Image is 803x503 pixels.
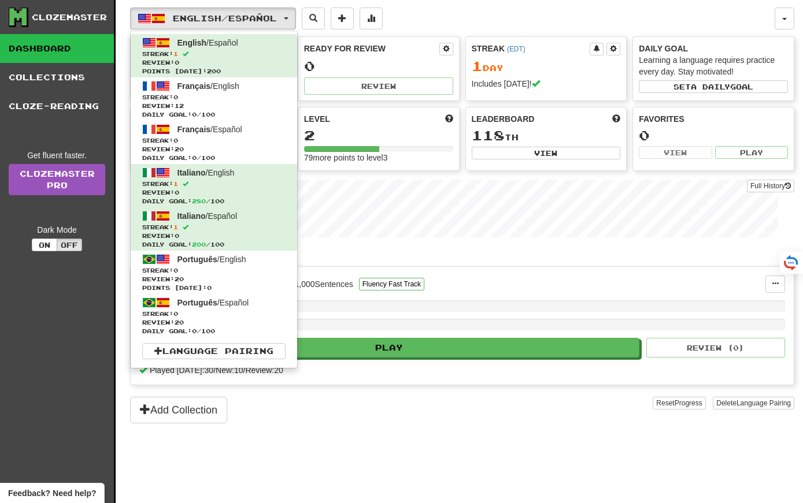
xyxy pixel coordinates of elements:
[131,34,297,77] a: English/EspañolStreak:1 Review:0Points [DATE]:200
[177,255,246,264] span: / English
[173,310,178,317] span: 0
[130,397,227,423] button: Add Collection
[142,145,286,154] span: Review: 20
[9,150,105,161] div: Get fluent faster.
[304,128,453,143] div: 2
[715,146,788,159] button: Play
[472,43,590,54] div: Streak
[331,8,354,29] button: Add sentence to collection
[9,164,105,195] a: ClozemasterPro
[142,93,286,102] span: Streak:
[131,121,297,164] a: Français/EspañolStreak:0 Review:20Daily Goal:0/100
[177,81,239,91] span: / English
[192,327,197,334] span: 0
[177,38,207,47] span: English
[177,168,206,177] span: Italiano
[639,113,788,125] div: Favorites
[131,294,297,337] a: Português/EspañolStreak:0 Review:20Daily Goal:0/100
[639,43,788,54] div: Daily Goal
[32,12,107,23] div: Clozemaster
[173,180,178,187] span: 1
[177,211,206,221] span: Italiano
[192,111,197,118] span: 0
[142,318,286,327] span: Review: 20
[177,125,242,134] span: / Español
[639,54,788,77] div: Learning a language requires practice every day. Stay motivated!
[245,366,283,375] span: Review: 20
[173,223,178,230] span: 1
[177,255,217,264] span: Português
[173,267,178,274] span: 0
[57,239,82,251] button: Off
[139,338,639,357] button: Play
[177,38,238,47] span: / Español
[747,180,794,192] button: Full History
[142,232,286,240] span: Review: 0
[130,249,794,260] p: In Progress
[142,197,286,206] span: Daily Goal: / 100
[192,241,206,248] span: 200
[472,127,505,143] span: 118
[472,58,483,74] span: 1
[173,94,178,100] span: 0
[142,310,286,318] span: Streak:
[142,188,286,197] span: Review: 0
[177,168,235,177] span: / English
[304,113,330,125] span: Level
[142,343,286,359] a: Language Pairing
[304,77,453,95] button: Review
[142,102,286,110] span: Review: 12
[653,397,705,409] button: ResetProgress
[713,397,794,409] button: DeleteLanguage Pairing
[295,278,353,290] div: 1,000 Sentences
[737,399,791,407] span: Language Pairing
[639,146,712,159] button: View
[472,113,535,125] span: Leaderboard
[213,366,216,375] span: /
[8,487,96,499] span: Open feedback widget
[142,50,286,58] span: Streak:
[472,128,621,143] div: th
[304,152,453,163] div: 79 more points to level 3
[142,154,286,162] span: Daily Goal: / 100
[142,180,286,188] span: Streak:
[150,366,213,375] span: Played [DATE]: 30
[173,13,277,23] span: English / Español
[142,223,286,232] span: Streak:
[639,128,788,143] div: 0
[507,45,526,53] a: (EDT)
[243,366,246,375] span: /
[142,58,286,67] span: Review: 0
[675,399,702,407] span: Progress
[131,164,297,207] a: Italiano/EnglishStreak:1 Review:0Daily Goal:280/100
[9,224,105,236] div: Dark Mode
[360,8,383,29] button: More stats
[142,327,286,336] span: Daily Goal: / 100
[173,50,178,57] span: 1
[359,278,424,290] button: Fluency Fast Track
[177,298,249,307] span: / Español
[142,266,286,275] span: Streak:
[142,67,286,76] span: Points [DATE]: 200
[177,298,217,307] span: Português
[646,338,785,357] button: Review (0)
[472,78,621,90] div: Includes [DATE]!
[445,113,453,125] span: Score more points to level up
[192,198,206,204] span: 280
[304,59,453,73] div: 0
[32,239,57,251] button: On
[302,8,325,29] button: Search sentences
[130,8,296,29] button: English/Español
[131,251,297,294] a: Português/EnglishStreak:0 Review:20Points [DATE]:0
[216,366,243,375] span: New: 10
[691,83,730,91] span: a daily
[142,240,286,249] span: Daily Goal: / 100
[472,147,621,159] button: View
[177,125,211,134] span: Français
[472,59,621,74] div: Day
[142,110,286,119] span: Daily Goal: / 100
[173,137,178,144] span: 0
[304,43,439,54] div: Ready for Review
[142,284,286,292] span: Points [DATE]: 0
[639,80,788,93] button: Seta dailygoal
